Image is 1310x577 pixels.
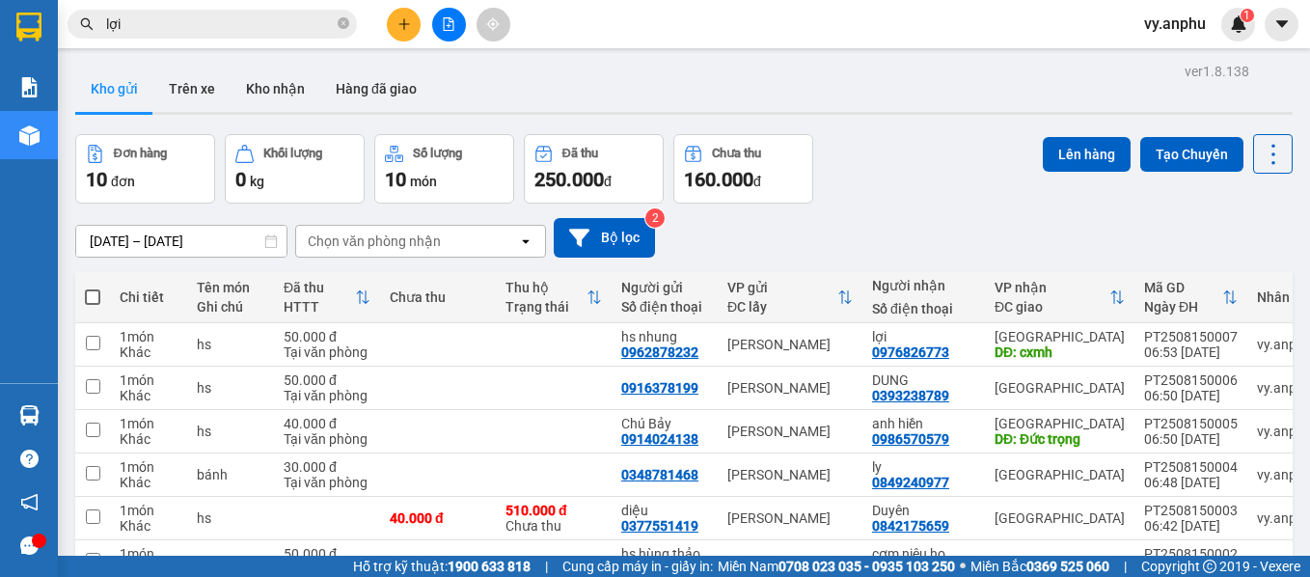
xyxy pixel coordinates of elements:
[86,168,107,191] span: 10
[16,60,171,83] div: hs nhung
[231,66,320,112] button: Kho nhận
[16,13,41,41] img: logo-vxr
[390,289,486,305] div: Chưa thu
[727,554,853,569] div: [PERSON_NAME]
[872,344,949,360] div: 0976826773
[872,475,949,490] div: 0849240977
[75,66,153,112] button: Kho gửi
[872,372,975,388] div: DUNG
[995,467,1125,482] div: [GEOGRAPHIC_DATA]
[985,272,1134,323] th: Toggle SortBy
[621,546,708,562] div: hs hùng thảo
[197,299,264,315] div: Ghi chú
[197,280,264,295] div: Tên món
[114,147,167,160] div: Đơn hàng
[718,556,955,577] span: Miền Nam
[212,110,284,144] span: cxmh
[284,459,370,475] div: 30.000 đ
[995,280,1109,295] div: VP nhận
[120,431,177,447] div: Khác
[448,559,531,574] strong: 1900 633 818
[284,329,370,344] div: 50.000 đ
[284,280,355,295] div: Đã thu
[872,459,975,475] div: ly
[1144,299,1222,315] div: Ngày ĐH
[995,416,1125,431] div: [GEOGRAPHIC_DATA]
[1124,556,1127,577] span: |
[16,83,171,110] div: 0962878232
[505,503,602,534] div: Chưa thu
[995,431,1125,447] div: DĐ: Đức trọng
[995,380,1125,396] div: [GEOGRAPHIC_DATA]
[197,554,264,569] div: hs
[778,559,955,574] strong: 0708 023 035 - 0935 103 250
[1273,15,1291,33] span: caret-down
[111,174,135,189] span: đơn
[872,301,975,316] div: Số điện thoại
[284,299,355,315] div: HTTT
[374,134,514,204] button: Số lượng10món
[1144,546,1238,562] div: PT2508150002
[284,388,370,403] div: Tại văn phòng
[995,299,1109,315] div: ĐC giao
[432,8,466,41] button: file-add
[1144,518,1238,534] div: 06:42 [DATE]
[284,431,370,447] div: Tại văn phòng
[727,467,853,482] div: [PERSON_NAME]
[387,8,421,41] button: plus
[872,388,949,403] div: 0393238789
[621,416,708,431] div: Chú Bảy
[872,278,975,293] div: Người nhận
[120,546,177,562] div: 1 món
[712,147,761,160] div: Chưa thu
[120,388,177,403] div: Khác
[1243,9,1250,22] span: 1
[16,16,46,37] span: Gửi:
[442,17,455,31] span: file-add
[872,416,975,431] div: anh hiền
[338,15,349,34] span: close-circle
[225,134,365,204] button: Khối lượng0kg
[872,431,949,447] div: 0986570579
[197,380,264,396] div: hs
[120,503,177,518] div: 1 món
[684,168,753,191] span: 160.000
[727,280,837,295] div: VP gửi
[120,518,177,534] div: Khác
[120,416,177,431] div: 1 món
[645,208,665,228] sup: 2
[197,424,264,439] div: hs
[872,546,975,562] div: cơm niêu hoa đào
[505,503,602,518] div: 510.000 đ
[1144,372,1238,388] div: PT2508150006
[197,510,264,526] div: hs
[197,337,264,352] div: hs
[621,518,698,534] div: 0377551419
[197,467,264,482] div: bánh
[184,16,380,60] div: [GEOGRAPHIC_DATA]
[534,168,604,191] span: 250.000
[16,16,171,60] div: [PERSON_NAME]
[75,134,215,204] button: Đơn hàng10đơn
[945,546,957,562] span: ...
[1144,280,1222,295] div: Mã GD
[397,17,411,31] span: plus
[120,459,177,475] div: 1 món
[1241,9,1254,22] sup: 1
[621,344,698,360] div: 0962878232
[390,510,486,526] div: 40.000 đ
[562,147,598,160] div: Đã thu
[184,60,380,83] div: lợi
[727,510,853,526] div: [PERSON_NAME]
[1265,8,1298,41] button: caret-down
[727,380,853,396] div: [PERSON_NAME]
[284,416,370,431] div: 40.000 đ
[1134,272,1247,323] th: Toggle SortBy
[263,147,322,160] div: Khối lượng
[621,431,698,447] div: 0914024138
[385,168,406,191] span: 10
[1144,431,1238,447] div: 06:50 [DATE]
[1144,416,1238,431] div: PT2508150005
[562,556,713,577] span: Cung cấp máy in - giấy in:
[727,424,853,439] div: [PERSON_NAME]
